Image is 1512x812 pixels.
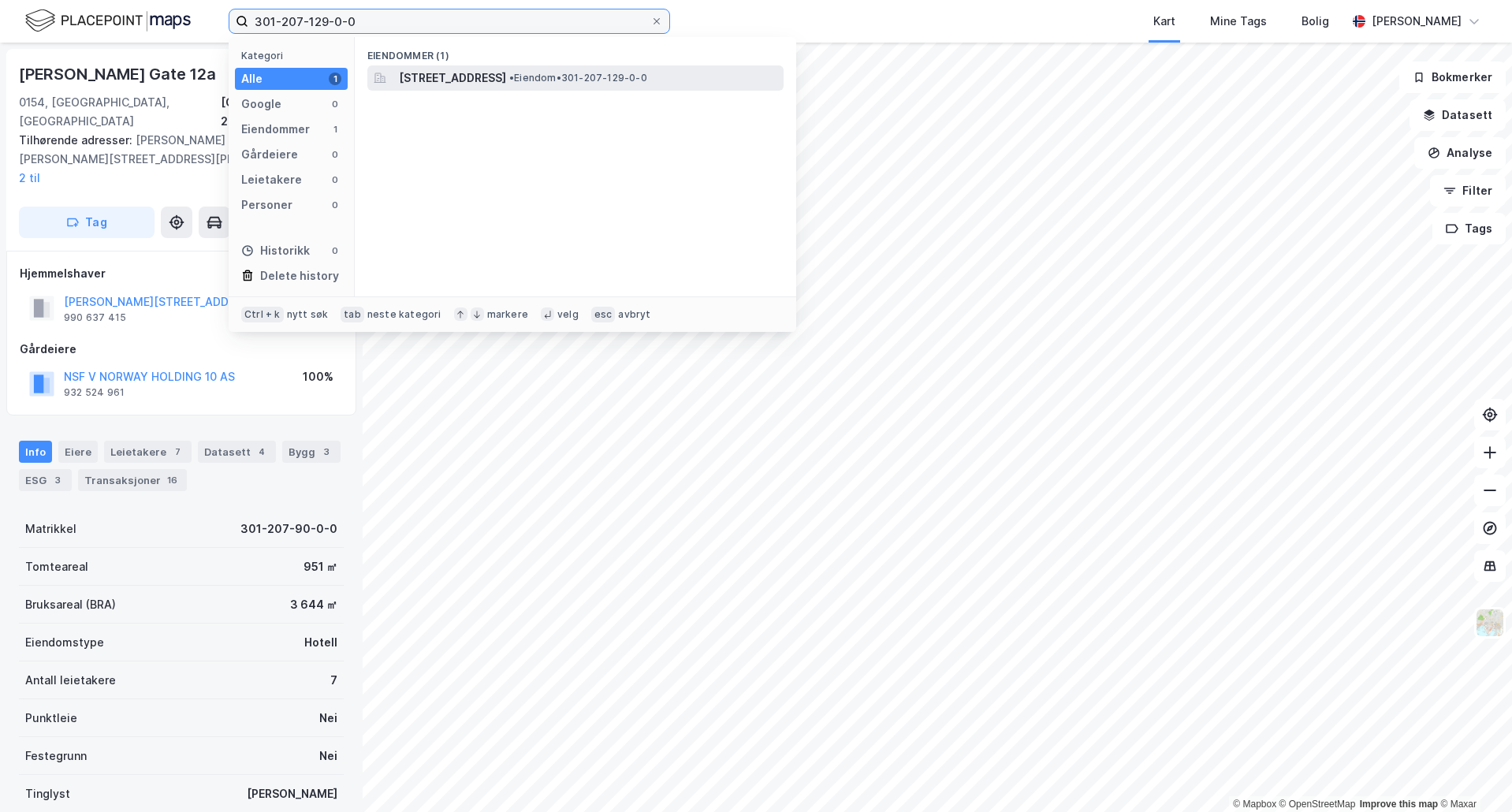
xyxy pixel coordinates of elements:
[241,50,348,61] div: Kategori
[241,120,310,139] div: Eiendommer
[509,72,647,84] span: Eiendom • 301-207-129-0-0
[104,441,192,463] div: Leietakere
[25,709,77,728] div: Punktleie
[319,747,337,765] div: Nei
[19,441,52,463] div: Info
[25,747,87,765] div: Festegrunn
[330,671,337,690] div: 7
[1433,736,1512,812] iframe: Chat Widget
[19,61,219,87] div: [PERSON_NAME] Gate 12a
[341,307,364,322] div: tab
[19,131,331,188] div: [PERSON_NAME] Gate 12b, [PERSON_NAME][STREET_ADDRESS][PERSON_NAME]
[25,633,104,652] div: Eiendomstype
[329,98,341,110] div: 0
[25,784,70,803] div: Tinglyst
[329,244,341,257] div: 0
[1279,799,1356,810] a: OpenStreetMap
[78,469,187,491] div: Transaksjoner
[329,148,341,161] div: 0
[304,633,337,652] div: Hotell
[1372,12,1462,31] div: [PERSON_NAME]
[329,123,341,136] div: 1
[241,241,310,260] div: Historikk
[20,264,343,283] div: Hjemmelshaver
[241,196,292,214] div: Personer
[509,72,514,84] span: •
[25,671,116,690] div: Antall leietakere
[1432,213,1506,244] button: Tags
[58,441,98,463] div: Eiere
[1302,12,1329,31] div: Bolig
[64,311,126,324] div: 990 637 415
[25,7,191,35] img: logo.f888ab2527a4732fd821a326f86c7f29.svg
[198,441,276,463] div: Datasett
[169,444,185,460] div: 7
[487,308,528,321] div: markere
[25,595,116,614] div: Bruksareal (BRA)
[19,469,72,491] div: ESG
[19,207,155,238] button: Tag
[319,709,337,728] div: Nei
[304,557,337,576] div: 951 ㎡
[241,95,281,114] div: Google
[1410,99,1506,131] button: Datasett
[260,266,339,285] div: Delete history
[355,37,796,65] div: Eiendommer (1)
[50,472,65,488] div: 3
[329,199,341,211] div: 0
[25,557,88,576] div: Tomteareal
[25,520,76,538] div: Matrikkel
[399,69,506,88] span: [STREET_ADDRESS]
[241,307,284,322] div: Ctrl + k
[19,133,136,147] span: Tilhørende adresser:
[248,9,650,33] input: Søk på adresse, matrikkel, gårdeiere, leietakere eller personer
[164,472,181,488] div: 16
[1433,736,1512,812] div: Kontrollprogram for chat
[1210,12,1267,31] div: Mine Tags
[1430,175,1506,207] button: Filter
[1414,137,1506,169] button: Analyse
[247,784,337,803] div: [PERSON_NAME]
[221,93,344,131] div: [GEOGRAPHIC_DATA], 207/90
[254,444,270,460] div: 4
[290,595,337,614] div: 3 644 ㎡
[241,170,302,189] div: Leietakere
[303,367,333,386] div: 100%
[618,308,650,321] div: avbryt
[591,307,616,322] div: esc
[1399,61,1506,93] button: Bokmerker
[287,308,329,321] div: nytt søk
[240,520,337,538] div: 301-207-90-0-0
[64,386,125,399] div: 932 524 961
[1233,799,1276,810] a: Mapbox
[1475,608,1505,638] img: Z
[241,145,298,164] div: Gårdeiere
[241,69,263,88] div: Alle
[367,308,441,321] div: neste kategori
[1153,12,1175,31] div: Kart
[19,93,221,131] div: 0154, [GEOGRAPHIC_DATA], [GEOGRAPHIC_DATA]
[20,340,343,359] div: Gårdeiere
[1360,799,1438,810] a: Improve this map
[318,444,334,460] div: 3
[282,441,341,463] div: Bygg
[329,73,341,85] div: 1
[557,308,579,321] div: velg
[329,173,341,186] div: 0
